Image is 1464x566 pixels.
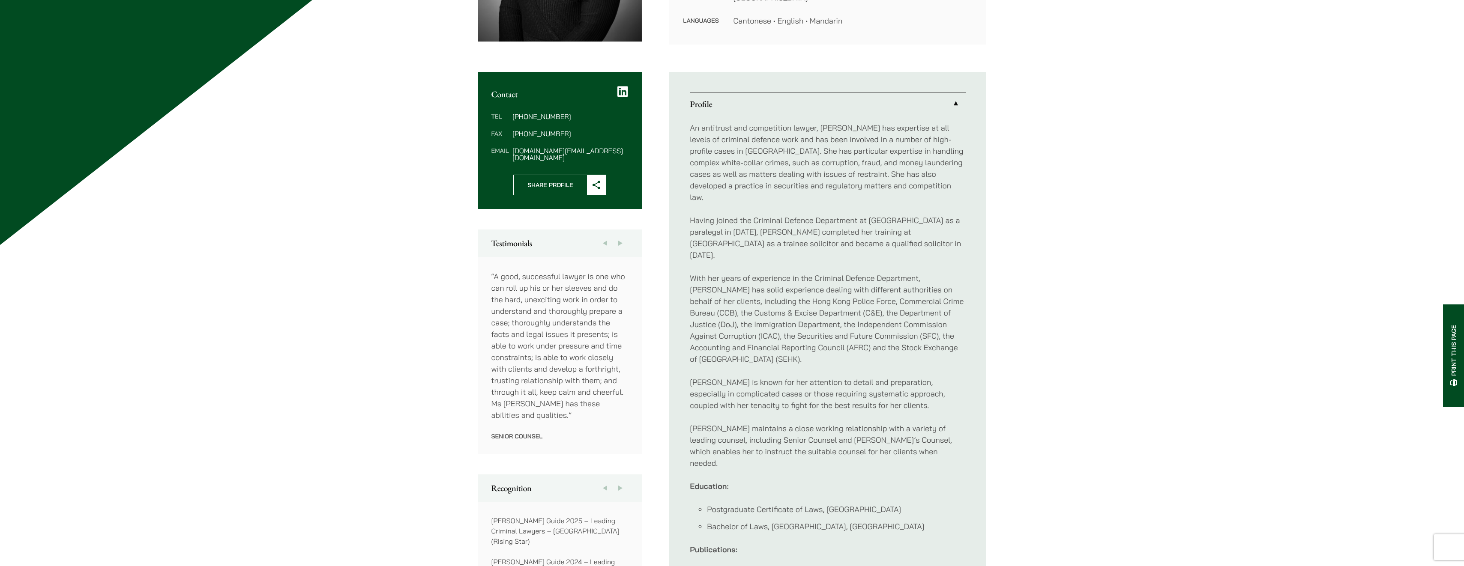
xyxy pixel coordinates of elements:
[707,503,966,515] li: Postgraduate Certificate of Laws, [GEOGRAPHIC_DATA]
[613,474,628,502] button: Next
[690,93,966,115] a: Profile
[597,229,613,257] button: Previous
[491,147,509,161] dt: Email
[690,214,966,261] p: Having joined the Criminal Defence Department at [GEOGRAPHIC_DATA] as a paralegal in [DATE], [PER...
[690,272,966,365] p: With her years of experience in the Criminal Defence Department, [PERSON_NAME] has solid experien...
[512,147,628,161] dd: [DOMAIN_NAME][EMAIL_ADDRESS][DOMAIN_NAME]
[491,238,629,248] h2: Testimonials
[683,15,719,27] dt: Languages
[613,229,628,257] button: Next
[491,89,629,99] h2: Contact
[690,376,966,411] p: [PERSON_NAME] is known for her attention to detail and preparation, especially in complicated cas...
[690,545,737,554] strong: Publications:
[491,515,629,546] p: [PERSON_NAME] Guide 2025 – Leading Criminal Lawyers – [GEOGRAPHIC_DATA] (Rising Star)
[513,175,606,195] button: Share Profile
[512,130,628,137] dd: [PHONE_NUMBER]
[491,271,629,421] p: “A good, successful lawyer is one who can roll up his or her sleeves and do the hard, unexciting ...
[690,122,966,203] p: An antitrust and competition lawyer, [PERSON_NAME] has expertise at all levels of criminal defenc...
[597,474,613,502] button: Previous
[491,432,629,440] p: Senior Counsel
[491,483,629,493] h2: Recognition
[617,86,628,98] a: LinkedIn
[690,423,966,469] p: [PERSON_NAME] maintains a close working relationship with a variety of leading counsel, including...
[491,113,509,130] dt: Tel
[514,175,587,195] span: Share Profile
[690,481,728,491] strong: Education:
[733,15,973,27] dd: Cantonese • English • Mandarin
[512,113,628,120] dd: [PHONE_NUMBER]
[707,521,966,532] li: Bachelor of Laws, [GEOGRAPHIC_DATA], [GEOGRAPHIC_DATA]
[491,130,509,147] dt: Fax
